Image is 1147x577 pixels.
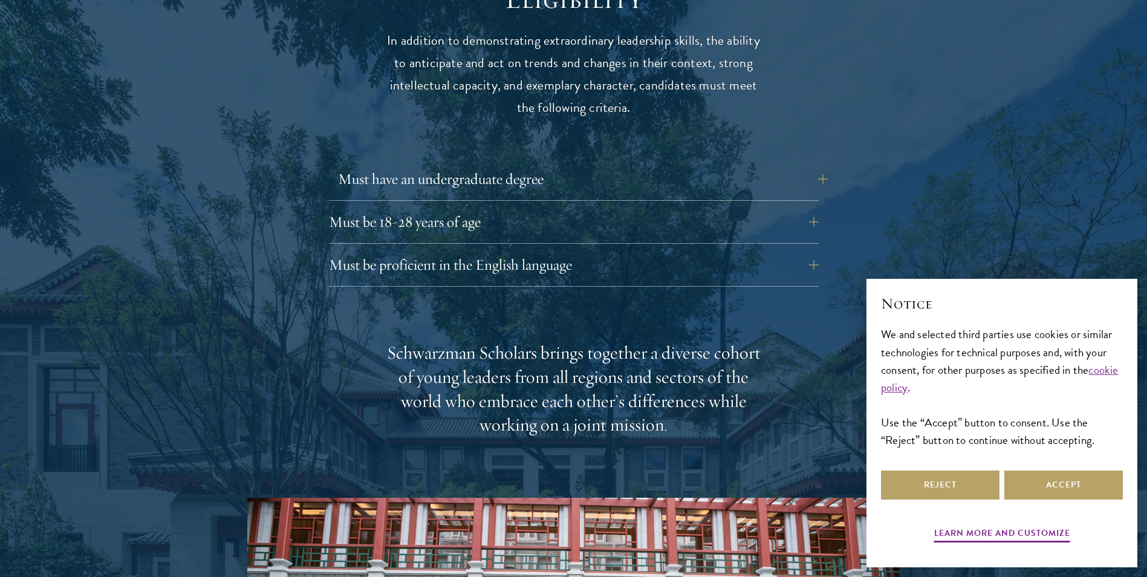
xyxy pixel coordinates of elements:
div: Schwarzman Scholars brings together a diverse cohort of young leaders from all regions and sector... [386,341,761,438]
button: Must have an undergraduate degree [338,165,828,194]
p: In addition to demonstrating extraordinary leadership skills, the ability to anticipate and act o... [386,30,761,119]
div: We and selected third parties use cookies or similar technologies for technical purposes and, wit... [881,325,1123,448]
button: Must be 18-28 years of age [329,207,819,236]
button: Accept [1004,471,1123,500]
h2: Notice [881,293,1123,314]
button: Must be proficient in the English language [329,250,819,279]
a: cookie policy [881,361,1119,396]
button: Reject [881,471,999,500]
button: Learn more and customize [934,526,1070,544]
